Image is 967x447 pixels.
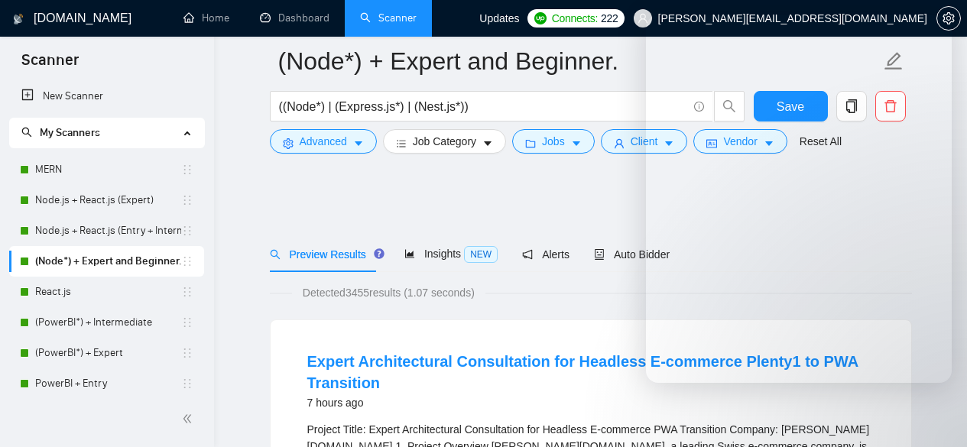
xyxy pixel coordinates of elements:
[307,353,858,391] a: Expert Architectural Consultation for Headless E-commerce Plenty1 to PWA Transition
[601,129,688,154] button: userClientcaret-down
[181,225,193,237] span: holder
[9,154,204,185] li: MERN
[278,42,881,80] input: Scanner name...
[937,12,960,24] span: setting
[270,129,377,154] button: settingAdvancedcaret-down
[21,81,192,112] a: New Scanner
[9,277,204,307] li: React.js
[646,15,952,383] iframe: Intercom live chat
[353,138,364,149] span: caret-down
[372,247,386,261] div: Tooltip anchor
[404,248,498,260] span: Insights
[534,12,547,24] img: upwork-logo.png
[404,248,415,259] span: area-chart
[35,307,181,338] a: (PowerBI*) + Intermediate
[396,138,407,149] span: bars
[9,246,204,277] li: (Node*) + Expert and Beginner.
[270,249,281,260] span: search
[35,154,181,185] a: MERN
[9,368,204,399] li: PowerBI + Entry
[594,248,670,261] span: Auto Bidder
[522,248,569,261] span: Alerts
[40,126,100,139] span: My Scanners
[594,249,605,260] span: robot
[181,164,193,176] span: holder
[183,11,229,24] a: homeHome
[35,277,181,307] a: React.js
[181,255,193,267] span: holder
[35,215,181,246] a: Node.js + React.js (Entry + Intermediate)
[9,215,204,246] li: Node.js + React.js (Entry + Intermediate)
[512,129,595,154] button: folderJobscaret-down
[9,185,204,215] li: Node.js + React.js (Expert)
[464,246,498,263] span: NEW
[13,7,24,31] img: logo
[552,10,598,27] span: Connects:
[279,97,687,116] input: Search Freelance Jobs...
[35,338,181,368] a: (PowerBI*) + Expert
[181,377,193,390] span: holder
[9,81,204,112] li: New Scanner
[542,133,565,150] span: Jobs
[181,194,193,206] span: holder
[482,138,493,149] span: caret-down
[360,11,417,24] a: searchScanner
[270,248,380,261] span: Preview Results
[260,11,329,24] a: dashboardDashboard
[9,49,91,81] span: Scanner
[21,126,100,139] span: My Scanners
[9,307,204,338] li: (PowerBI*) + Intermediate
[292,284,485,301] span: Detected 3455 results (1.07 seconds)
[300,133,347,150] span: Advanced
[21,127,32,138] span: search
[525,138,536,149] span: folder
[9,338,204,368] li: (PowerBI*) + Expert
[936,6,961,31] button: setting
[631,133,658,150] span: Client
[283,138,294,149] span: setting
[35,246,181,277] a: (Node*) + Expert and Beginner.
[35,368,181,399] a: PowerBI + Entry
[915,395,952,432] iframe: Intercom live chat
[181,286,193,298] span: holder
[479,12,519,24] span: Updates
[936,12,961,24] a: setting
[182,411,197,426] span: double-left
[35,185,181,215] a: Node.js + React.js (Expert)
[181,316,193,329] span: holder
[614,138,625,149] span: user
[307,394,875,412] div: 7 hours ago
[413,133,476,150] span: Job Category
[522,249,533,260] span: notification
[638,13,648,24] span: user
[383,129,506,154] button: barsJob Categorycaret-down
[601,10,618,27] span: 222
[571,138,582,149] span: caret-down
[181,347,193,359] span: holder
